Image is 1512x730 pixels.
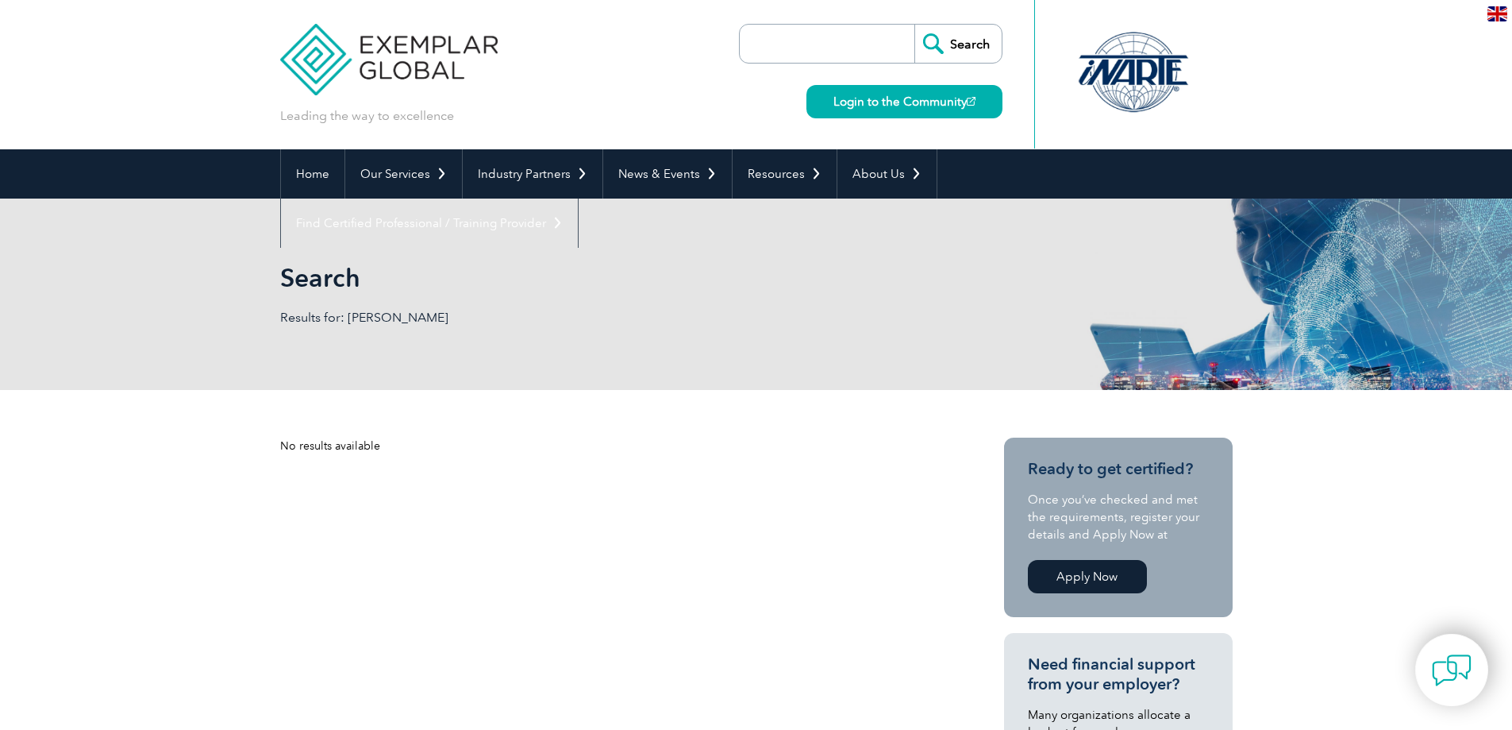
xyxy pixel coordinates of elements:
[1432,651,1472,690] img: contact-chat.png
[1028,560,1147,593] a: Apply Now
[280,309,756,326] p: Results for: [PERSON_NAME]
[733,149,837,199] a: Resources
[280,107,454,125] p: Leading the way to excellence
[463,149,602,199] a: Industry Partners
[1028,491,1209,543] p: Once you’ve checked and met the requirements, register your details and Apply Now at
[806,85,1002,118] a: Login to the Community
[1028,459,1209,479] h3: Ready to get certified?
[967,97,975,106] img: open_square.png
[281,149,344,199] a: Home
[1028,655,1209,694] h3: Need financial support from your employer?
[280,438,947,454] div: No results available
[345,149,462,199] a: Our Services
[603,149,732,199] a: News & Events
[837,149,937,199] a: About Us
[280,262,890,293] h1: Search
[1487,6,1507,21] img: en
[281,199,578,248] a: Find Certified Professional / Training Provider
[914,25,1002,63] input: Search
